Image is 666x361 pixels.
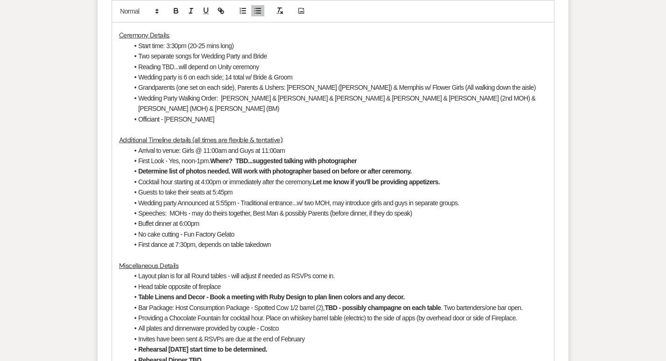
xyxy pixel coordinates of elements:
li: No cake cutting - Fun Factory Gelato [128,229,547,239]
li: All plates and dinnerware provided by couple - Costco [128,323,547,333]
li: Grandparents (one set on each side), Parents & Ushers: [PERSON_NAME] ([PERSON_NAME]) & Memphis w/... [128,82,547,93]
li: Reading TBD...will depend on Unity ceremony [128,62,547,72]
li: Cocktail hour starting at 4:00pm or immediately after the ceremony. [128,177,547,187]
li: First dance at 7:30pm, depends on table takedown [128,239,547,250]
li: Arrival to venue: Girls @ 11:00am and Guys at 11:00am [128,145,547,156]
u: Ceremony Details: [119,31,170,39]
li: Guests to take their seats at 5:45pm [128,187,547,197]
u: Miscellaneous Details [119,261,178,270]
li: Bar Package: Host Consumption Package - Spotted Cow 1/2 barrel (2), . Two bartenders/one bar open. [128,303,547,313]
strong: Table Linens and Decor - Book a meeting with Ruby Design to plan linen colors and any decor. [138,293,404,301]
li: Wedding party Announced at 5:55pm - Traditional entrance...w/ two MOH, may introduce girls and gu... [128,198,547,208]
u: Additional Timeline details (all times are flexible & tentative) [119,136,282,144]
li: Invites have been sent & RSVPs are due at the end of February [128,334,547,344]
li: Start time: 3:30pm (20-25 mins long) [128,41,547,51]
li: Wedding party is 6 on each side; 14 total w/ Bride & Groom [128,72,547,82]
li: Wedding Party Walking Order: [PERSON_NAME] & [PERSON_NAME] & [PERSON_NAME] & [PERSON_NAME] & [PER... [128,93,547,114]
li: Head table opposite of fireplace [128,282,547,292]
li: Providing a Chocolate Fountain for cocktail hour. Place on whiskey barrel table (electric) to the... [128,313,547,323]
strong: Where? TBD...suggested talking with photographer [210,157,357,165]
li: Layout plan is for all Round tables - will adjust if needed as RSVPs come in. [128,271,547,281]
strong: Let me know if you'll be providing appetizers. [312,178,440,186]
li: Two separate songs for Wedding Party and Bride [128,51,547,61]
li: Buffet dinner at 6:00pm [128,218,547,229]
li: First Look - Yes, noon-1pm. [128,156,547,166]
p: : [119,135,547,145]
strong: Determine list of photos needed. Will work with photographer based on before or after ceremony. [138,167,411,175]
strong: Rehearsal [DATE] start time to be determined. [138,346,267,353]
li: Speeches: MOHs - may do theirs together, Best Man & possibly Parents (before dinner, if they do s... [128,208,547,218]
li: Officiant - [PERSON_NAME] [128,114,547,124]
strong: TBD - possibly champagne on each table [325,304,441,311]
